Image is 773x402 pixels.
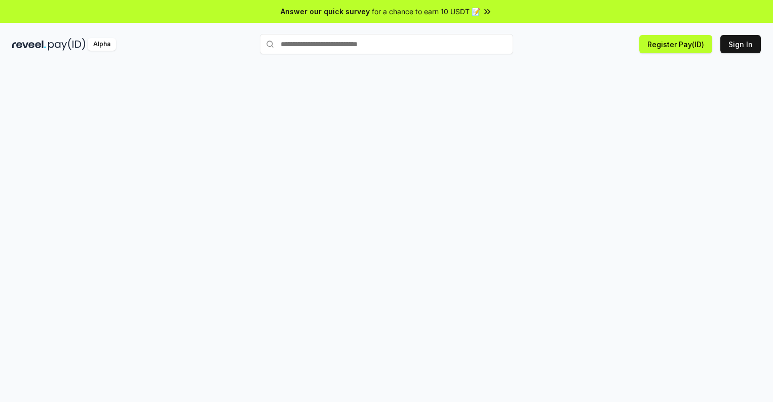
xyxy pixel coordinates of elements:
[12,38,46,51] img: reveel_dark
[48,38,86,51] img: pay_id
[88,38,116,51] div: Alpha
[281,6,370,17] span: Answer our quick survey
[720,35,761,53] button: Sign In
[639,35,712,53] button: Register Pay(ID)
[372,6,480,17] span: for a chance to earn 10 USDT 📝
